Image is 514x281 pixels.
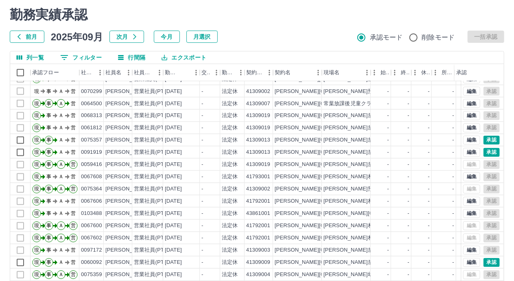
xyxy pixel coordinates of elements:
div: - [408,124,409,132]
text: Ａ [59,235,63,241]
div: [PERSON_NAME] [105,100,150,108]
div: 社員区分 [132,64,163,81]
text: 現 [34,199,39,204]
button: 編集 [463,148,480,157]
text: Ａ [59,101,63,106]
div: - [428,137,430,144]
div: [PERSON_NAME] [105,149,150,157]
text: Ａ [59,113,63,119]
button: 承認 [483,148,500,157]
div: - [201,149,203,157]
button: 編集 [463,246,480,255]
text: 営 [71,150,76,155]
div: - [428,222,430,230]
div: 承認フロー [32,64,59,81]
div: [PERSON_NAME]預かり保育 [324,88,395,95]
text: Ａ [59,125,63,131]
div: 法定休 [222,112,238,120]
div: 営業社員(PT契約) [134,137,177,144]
span: 承認モード [370,33,403,42]
div: - [428,161,430,169]
button: メニュー [94,66,106,79]
div: 契約コード [245,64,273,81]
div: [DATE] [165,161,182,169]
div: [PERSON_NAME][GEOGRAPHIC_DATA] [275,186,375,193]
div: [PERSON_NAME]放課後児童クラブ [324,247,411,254]
div: 法定休 [222,88,238,95]
text: 現 [34,113,39,119]
div: - [201,161,203,169]
div: 41792001 [246,198,270,206]
button: 編集 [463,209,480,218]
div: [PERSON_NAME]村放課後児童クラブ [324,235,416,242]
div: - [387,235,389,242]
div: - [387,112,389,120]
div: 営業社員(PT契約) [134,88,177,95]
div: 0068313 [81,112,102,120]
text: 事 [46,137,51,143]
div: 0061812 [81,124,102,132]
text: 営 [71,174,76,180]
div: [PERSON_NAME][GEOGRAPHIC_DATA]放課後児童クラブ施設 [324,210,477,218]
div: [DATE] [165,186,182,193]
text: 現 [34,211,39,217]
div: 営業社員(PT契約) [134,210,177,218]
div: 41792001 [246,222,270,230]
div: 法定休 [222,210,238,218]
div: 所定開始 [432,64,456,81]
text: 営 [71,235,76,241]
div: [PERSON_NAME][GEOGRAPHIC_DATA] [275,124,375,132]
div: - [453,137,454,144]
text: 現 [34,162,39,168]
text: 営 [71,186,76,192]
div: - [387,173,389,181]
text: 事 [46,235,51,241]
button: 編集 [463,197,480,206]
div: [PERSON_NAME][GEOGRAPHIC_DATA] [275,235,375,242]
div: 41309019 [246,161,270,169]
div: - [201,112,203,120]
button: メニュー [235,66,247,79]
div: 法定休 [222,222,238,230]
div: - [428,88,430,95]
div: - [453,112,454,120]
div: [PERSON_NAME] [105,173,150,181]
div: - [201,198,203,206]
div: 営業社員(PT契約) [134,112,177,120]
div: - [428,198,430,206]
div: [PERSON_NAME]放課後児童クラブ [324,112,411,120]
div: 契約コード [246,64,263,81]
button: 編集 [463,124,480,133]
div: [PERSON_NAME]村放課後児童クラブ [324,198,416,206]
button: 編集 [463,111,480,120]
div: [PERSON_NAME] [105,161,150,169]
div: 現場名 [322,64,371,81]
div: 法定休 [222,149,238,157]
h2: 勤務実績承認 [10,7,504,22]
div: 営業社員(PT契約) [134,247,177,254]
div: 0075364 [81,186,102,193]
button: メニュー [263,66,276,79]
div: 始業 [381,64,389,81]
div: - [387,186,389,193]
div: 0067608 [81,173,102,181]
div: - [453,124,454,132]
div: 営業社員(PT契約) [134,173,177,181]
div: 0059416 [81,161,102,169]
div: 0075357 [81,137,102,144]
div: - [428,235,430,242]
div: 営業社員(PT契約) [134,198,177,206]
text: 事 [46,125,51,131]
div: [PERSON_NAME] [105,112,150,120]
text: Ａ [59,211,63,217]
div: - [453,235,454,242]
div: - [428,112,430,120]
div: 41309007 [246,100,270,108]
div: [PERSON_NAME]放課後児童クラブ [324,124,411,132]
text: 事 [46,101,51,106]
div: 法定休 [222,173,238,181]
div: 終業 [391,64,411,81]
div: - [408,161,409,169]
button: メニュー [312,66,324,79]
button: フィルター表示 [54,51,108,64]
